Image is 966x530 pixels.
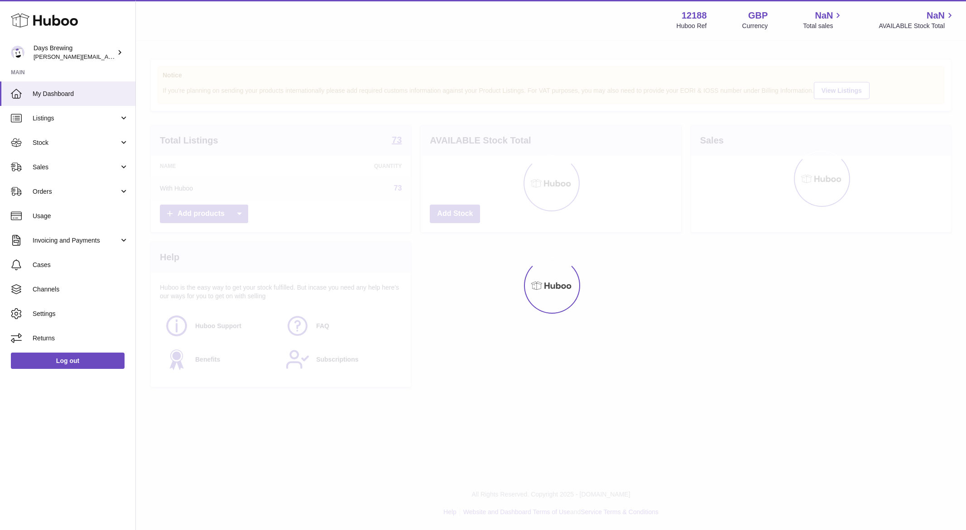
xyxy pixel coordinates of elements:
span: NaN [927,10,945,22]
span: Channels [33,285,129,294]
a: NaN Total sales [803,10,843,30]
span: Orders [33,187,119,196]
strong: 12188 [682,10,707,22]
span: My Dashboard [33,90,129,98]
div: Days Brewing [34,44,115,61]
div: Huboo Ref [677,22,707,30]
span: Listings [33,114,119,123]
span: NaN [815,10,833,22]
span: [PERSON_NAME][EMAIL_ADDRESS][DOMAIN_NAME] [34,53,182,60]
span: Sales [33,163,119,172]
div: Currency [742,22,768,30]
a: Log out [11,353,125,369]
span: Usage [33,212,129,220]
span: Returns [33,334,129,343]
span: Stock [33,138,119,147]
span: Cases [33,261,129,269]
span: AVAILABLE Stock Total [879,22,955,30]
span: Invoicing and Payments [33,236,119,245]
span: Settings [33,310,129,318]
img: greg@daysbrewing.com [11,46,24,59]
strong: GBP [748,10,768,22]
span: Total sales [803,22,843,30]
a: NaN AVAILABLE Stock Total [879,10,955,30]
